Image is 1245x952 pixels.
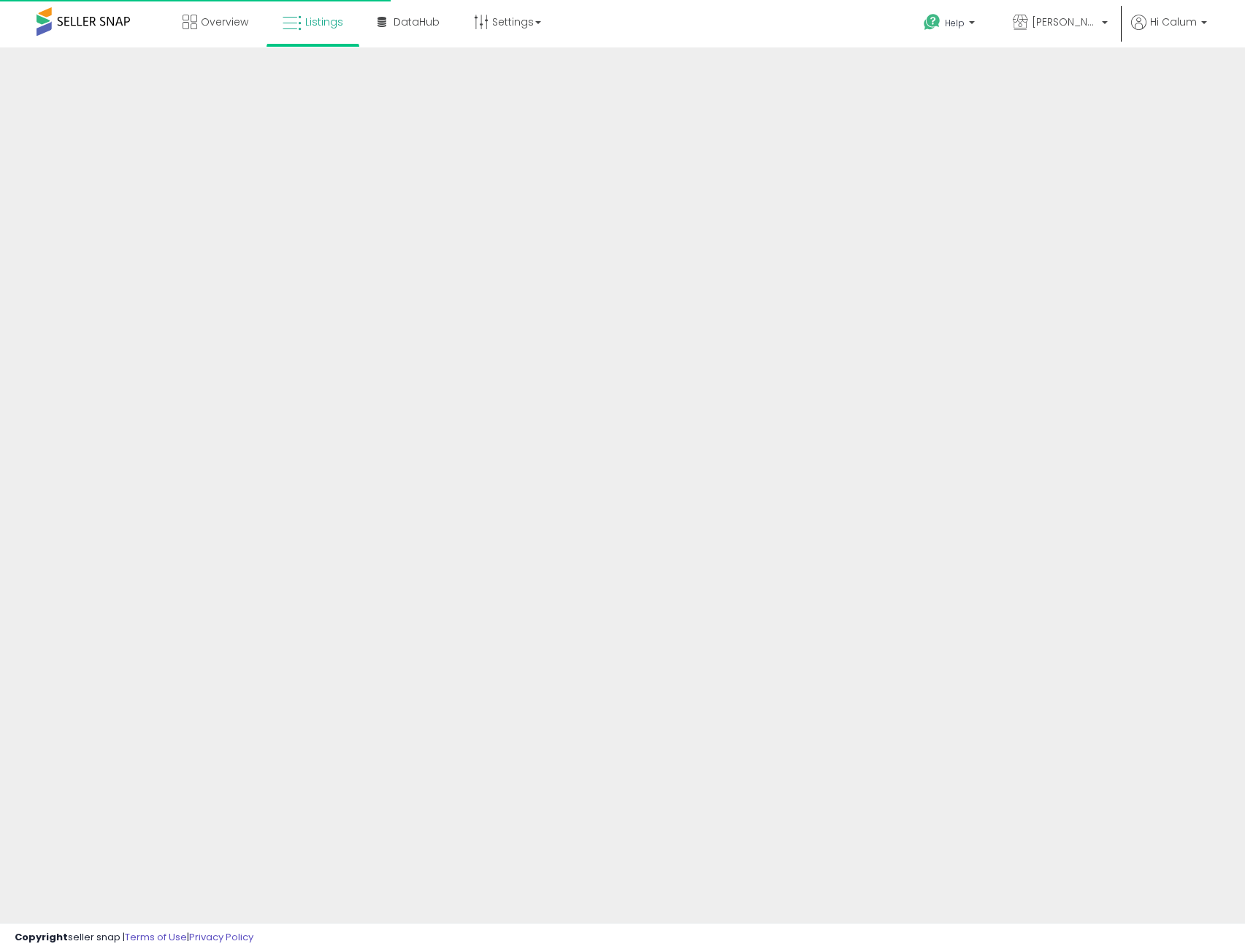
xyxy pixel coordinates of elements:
span: Overview [201,15,248,29]
span: Help [945,17,965,29]
span: Hi Calum [1150,15,1197,29]
a: Hi Calum [1131,15,1207,47]
span: DataHub [394,15,440,29]
a: Help [912,2,989,47]
span: [PERSON_NAME] Essentials LLC [1032,15,1097,29]
i: Get Help [923,13,941,31]
span: Listings [305,15,343,29]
